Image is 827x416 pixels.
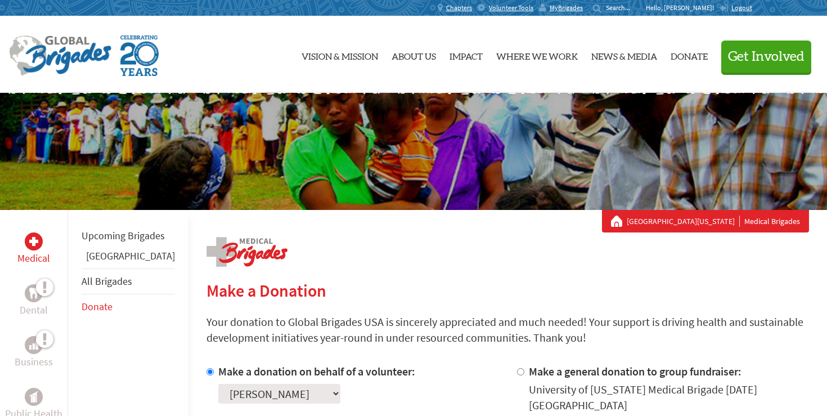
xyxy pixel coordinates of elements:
[29,237,38,246] img: Medical
[721,41,811,73] button: Get Involved
[529,382,810,413] div: University of [US_STATE] Medical Brigade [DATE] [GEOGRAPHIC_DATA]
[17,251,50,266] p: Medical
[25,284,43,302] div: Dental
[25,336,43,354] div: Business
[550,3,583,12] span: MyBrigades
[25,232,43,251] div: Medical
[82,223,175,248] li: Upcoming Brigades
[25,388,43,406] div: Public Health
[120,35,159,76] img: Global Brigades Celebrating 20 Years
[591,25,657,84] a: News & Media
[29,288,38,298] img: Dental
[731,3,752,12] span: Logout
[489,3,533,12] span: Volunteer Tools
[611,216,800,227] div: Medical Brigades
[15,336,53,370] a: BusinessBusiness
[646,3,720,12] p: Hello, [PERSON_NAME]!
[627,216,740,227] a: [GEOGRAPHIC_DATA][US_STATE]
[20,284,48,318] a: DentalDental
[206,280,809,301] h2: Make a Donation
[450,25,483,84] a: Impact
[29,341,38,350] img: Business
[606,3,638,12] input: Search...
[20,302,48,318] p: Dental
[218,364,415,378] label: Make a donation on behalf of a volunteer:
[206,237,287,267] img: logo-medical.png
[446,3,472,12] span: Chapters
[9,35,111,76] img: Global Brigades Logo
[671,25,708,84] a: Donate
[82,275,132,288] a: All Brigades
[86,249,175,262] a: [GEOGRAPHIC_DATA]
[302,25,378,84] a: Vision & Mission
[15,354,53,370] p: Business
[82,294,175,319] li: Donate
[82,269,175,294] li: All Brigades
[82,248,175,269] li: Guatemala
[720,3,752,12] a: Logout
[82,229,165,242] a: Upcoming Brigades
[17,232,50,266] a: MedicalMedical
[529,364,741,378] label: Make a general donation to group fundraiser:
[392,25,436,84] a: About Us
[728,50,804,64] span: Get Involved
[496,25,578,84] a: Where We Work
[29,391,38,402] img: Public Health
[206,314,809,346] p: Your donation to Global Brigades USA is sincerely appreciated and much needed! Your support is dr...
[82,300,113,313] a: Donate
